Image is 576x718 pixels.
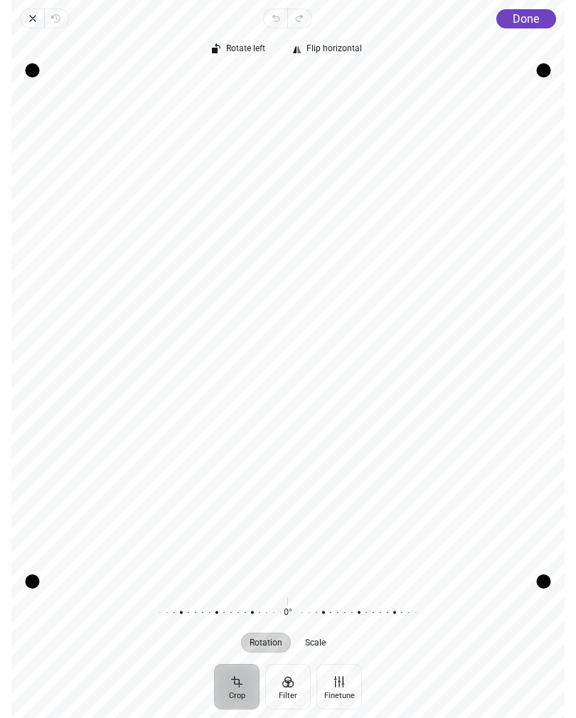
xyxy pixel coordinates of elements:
[306,638,326,647] span: Scale
[265,664,311,709] button: Filter
[227,44,266,53] span: Rotate left
[537,63,551,77] div: Drag corner tr
[242,633,292,653] button: Rotation
[297,633,335,653] button: Scale
[537,574,551,589] div: Drag corner br
[496,9,556,28] button: Done
[206,40,274,60] button: Rotate left
[286,40,371,60] button: Flip horizontal
[26,70,40,582] div: Drag edge l
[513,12,539,26] span: Done
[33,574,544,589] div: Drag edge b
[26,63,40,77] div: Drag corner tl
[33,63,544,77] div: Drag edge t
[307,44,363,53] span: Flip horizontal
[214,664,260,709] button: Crop
[316,664,362,709] button: Finetune
[250,638,283,647] span: Rotation
[26,574,40,589] div: Drag corner bl
[537,70,551,582] div: Drag edge r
